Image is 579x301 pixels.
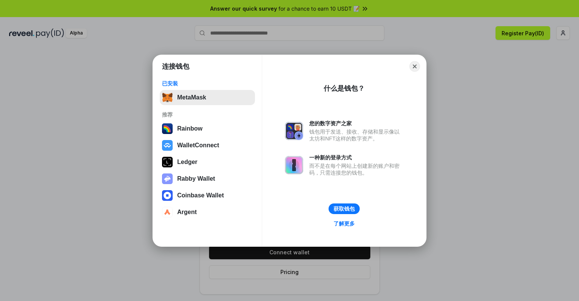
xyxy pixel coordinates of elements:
div: Argent [177,209,197,216]
button: Ledger [160,154,255,170]
div: WalletConnect [177,142,219,149]
button: 获取钱包 [329,203,360,214]
img: svg+xml,%3Csvg%20width%3D%2228%22%20height%3D%2228%22%20viewBox%3D%220%200%2028%2028%22%20fill%3D... [162,207,173,217]
div: 什么是钱包？ [324,84,365,93]
div: Rabby Wallet [177,175,215,182]
div: MetaMask [177,94,206,101]
div: 了解更多 [334,220,355,227]
img: svg+xml,%3Csvg%20xmlns%3D%22http%3A%2F%2Fwww.w3.org%2F2000%2Fsvg%22%20fill%3D%22none%22%20viewBox... [285,122,303,140]
div: 一种新的登录方式 [309,154,403,161]
div: 钱包用于发送、接收、存储和显示像以太坊和NFT这样的数字资产。 [309,128,403,142]
div: 推荐 [162,111,253,118]
button: Argent [160,205,255,220]
div: Rainbow [177,125,203,132]
button: WalletConnect [160,138,255,153]
img: svg+xml,%3Csvg%20xmlns%3D%22http%3A%2F%2Fwww.w3.org%2F2000%2Fsvg%22%20fill%3D%22none%22%20viewBox... [162,173,173,184]
div: 已安装 [162,80,253,87]
button: MetaMask [160,90,255,105]
img: svg+xml,%3Csvg%20xmlns%3D%22http%3A%2F%2Fwww.w3.org%2F2000%2Fsvg%22%20fill%3D%22none%22%20viewBox... [285,156,303,174]
button: Rabby Wallet [160,171,255,186]
div: 您的数字资产之家 [309,120,403,127]
button: Coinbase Wallet [160,188,255,203]
div: 获取钱包 [334,205,355,212]
img: svg+xml,%3Csvg%20fill%3D%22none%22%20height%3D%2233%22%20viewBox%3D%220%200%2035%2033%22%20width%... [162,92,173,103]
div: Ledger [177,159,197,165]
img: svg+xml,%3Csvg%20width%3D%2228%22%20height%3D%2228%22%20viewBox%3D%220%200%2028%2028%22%20fill%3D... [162,140,173,151]
img: svg+xml,%3Csvg%20width%3D%2228%22%20height%3D%2228%22%20viewBox%3D%220%200%2028%2028%22%20fill%3D... [162,190,173,201]
h1: 连接钱包 [162,62,189,71]
div: Coinbase Wallet [177,192,224,199]
img: svg+xml,%3Csvg%20xmlns%3D%22http%3A%2F%2Fwww.w3.org%2F2000%2Fsvg%22%20width%3D%2228%22%20height%3... [162,157,173,167]
div: 而不是在每个网站上创建新的账户和密码，只需连接您的钱包。 [309,162,403,176]
button: Close [409,61,420,72]
img: svg+xml,%3Csvg%20width%3D%22120%22%20height%3D%22120%22%20viewBox%3D%220%200%20120%20120%22%20fil... [162,123,173,134]
button: Rainbow [160,121,255,136]
a: 了解更多 [329,219,359,229]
